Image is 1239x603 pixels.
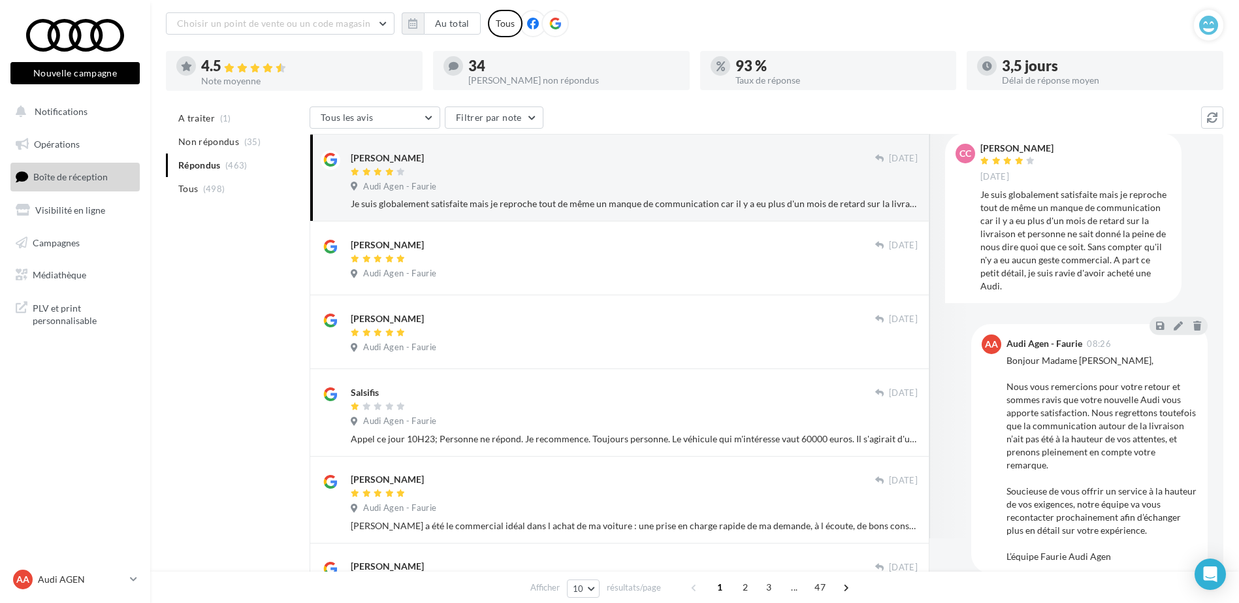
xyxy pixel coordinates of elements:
[38,573,125,586] p: Audi AGEN
[424,12,481,35] button: Au total
[310,106,440,129] button: Tous les avis
[203,184,225,194] span: (498)
[735,577,756,598] span: 2
[735,76,946,85] div: Taux de réponse
[166,12,394,35] button: Choisir un point de vente ou un code magasin
[8,131,142,158] a: Opérations
[363,416,436,427] span: Audi Agen - Faurie
[1002,59,1213,73] div: 3,5 jours
[985,338,998,351] span: AA
[351,152,424,165] div: [PERSON_NAME]
[34,139,80,150] span: Opérations
[33,171,108,182] span: Boîte de réception
[1087,340,1111,348] span: 08:26
[351,197,918,210] div: Je suis globalement satisfaite mais je reproche tout de même un manque de communication car il y ...
[351,519,918,532] div: [PERSON_NAME] a été le commercial idéal dans l achat de ma voiture : une prise en charge rapide d...
[980,171,1009,183] span: [DATE]
[363,181,436,193] span: Audi Agen - Faurie
[1006,339,1082,348] div: Audi Agen - Faurie
[709,577,730,598] span: 1
[758,577,779,598] span: 3
[201,59,412,74] div: 4.5
[178,112,215,125] span: A traiter
[220,113,231,123] span: (1)
[607,581,661,594] span: résultats/page
[959,147,971,160] span: CC
[10,62,140,84] button: Nouvelle campagne
[178,182,198,195] span: Tous
[201,76,412,86] div: Note moyenne
[351,473,424,486] div: [PERSON_NAME]
[889,475,918,487] span: [DATE]
[33,236,80,248] span: Campagnes
[402,12,481,35] button: Au total
[468,59,679,73] div: 34
[321,112,374,123] span: Tous les avis
[178,135,239,148] span: Non répondus
[351,560,424,573] div: [PERSON_NAME]
[363,342,436,353] span: Audi Agen - Faurie
[889,562,918,574] span: [DATE]
[8,261,142,289] a: Médiathèque
[33,299,135,327] span: PLV et print personnalisable
[10,567,140,592] a: AA Audi AGEN
[363,502,436,514] span: Audi Agen - Faurie
[363,268,436,280] span: Audi Agen - Faurie
[889,153,918,165] span: [DATE]
[980,144,1054,153] div: [PERSON_NAME]
[16,573,29,586] span: AA
[573,583,584,594] span: 10
[735,59,946,73] div: 93 %
[35,204,105,216] span: Visibilité en ligne
[445,106,543,129] button: Filtrer par note
[784,577,805,598] span: ...
[351,312,424,325] div: [PERSON_NAME]
[1006,354,1197,563] div: Bonjour Madame [PERSON_NAME], Nous vous remercions pour votre retour et sommes ravis que votre no...
[351,386,379,399] div: Salsifis
[177,18,370,29] span: Choisir un point de vente ou un code magasin
[351,432,918,446] div: Appel ce jour 10H23; Personne ne répond. Je recommence. Toujours personne. Le véhicule qui m'inté...
[488,10,523,37] div: Tous
[8,229,142,257] a: Campagnes
[567,579,600,598] button: 10
[468,76,679,85] div: [PERSON_NAME] non répondus
[351,238,424,252] div: [PERSON_NAME]
[1002,76,1213,85] div: Délai de réponse moyen
[889,240,918,252] span: [DATE]
[980,188,1171,293] div: Je suis globalement satisfaite mais je reproche tout de même un manque de communication car il y ...
[809,577,831,598] span: 47
[244,137,261,147] span: (35)
[889,314,918,325] span: [DATE]
[8,163,142,191] a: Boîte de réception
[8,294,142,333] a: PLV et print personnalisable
[8,98,137,125] button: Notifications
[35,106,88,117] span: Notifications
[1195,559,1226,590] div: Open Intercom Messenger
[8,197,142,224] a: Visibilité en ligne
[530,581,560,594] span: Afficher
[889,387,918,399] span: [DATE]
[33,269,86,280] span: Médiathèque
